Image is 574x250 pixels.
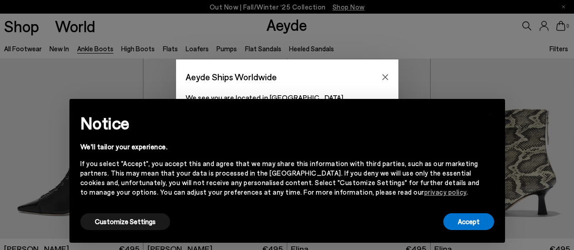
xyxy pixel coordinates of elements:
[443,213,494,230] button: Accept
[80,213,170,230] button: Customize Settings
[80,111,480,135] h2: Notice
[424,188,466,196] a: privacy policy
[80,142,480,152] div: We'll tailor your experience.
[378,70,392,84] button: Close
[480,102,501,123] button: Close this notice
[487,106,494,119] span: ×
[186,69,277,85] span: Aeyde Ships Worldwide
[80,159,480,197] div: If you select "Accept", you accept this and agree that we may share this information with third p...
